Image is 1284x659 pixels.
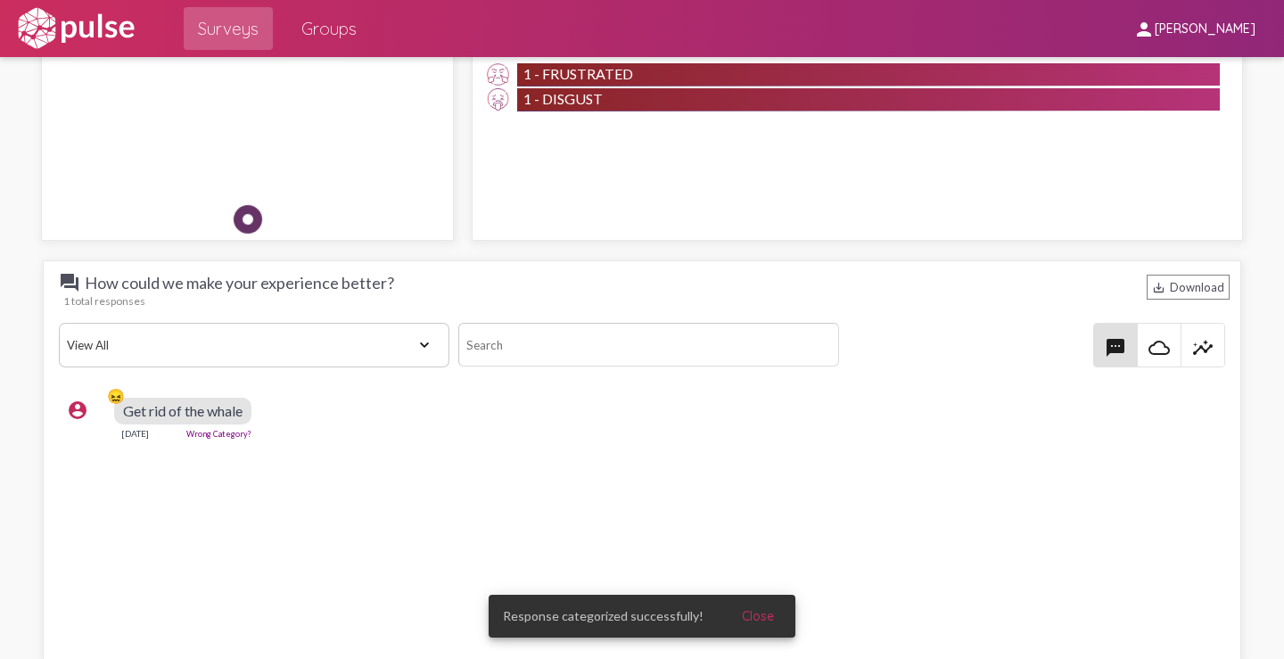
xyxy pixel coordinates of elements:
button: Close [728,600,788,632]
span: Surveys [198,12,259,45]
span: 1 - Frustrated [523,65,633,82]
a: Surveys [184,7,273,50]
img: Happy [361,63,415,117]
span: Response categorized successfully! [503,607,704,625]
span: [PERSON_NAME] [1155,21,1255,37]
div: Download [1147,275,1230,300]
a: Groups [287,7,371,50]
mat-icon: Download [1152,281,1165,294]
span: Groups [301,12,357,45]
button: [PERSON_NAME] [1119,12,1270,45]
span: Close [742,608,774,624]
a: Wrong Category? [186,429,251,439]
mat-icon: person [1133,19,1155,40]
mat-icon: question_answer [59,272,80,293]
mat-icon: account_circle [67,400,88,421]
img: Frustrated [487,63,509,86]
span: 1 - Disgust [523,90,603,107]
mat-icon: cloud_queue [1148,337,1170,358]
img: white-logo.svg [14,6,137,51]
span: How could we make your experience better? [59,272,394,293]
span: Get rid of the whale [123,402,243,419]
mat-icon: textsms [1105,337,1126,358]
input: Search [458,323,839,367]
img: Disgust [487,88,509,111]
div: 1 total responses [63,294,1230,308]
div: 😖 [107,387,125,405]
mat-icon: insights [1192,337,1214,358]
div: [DATE] [121,428,149,439]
